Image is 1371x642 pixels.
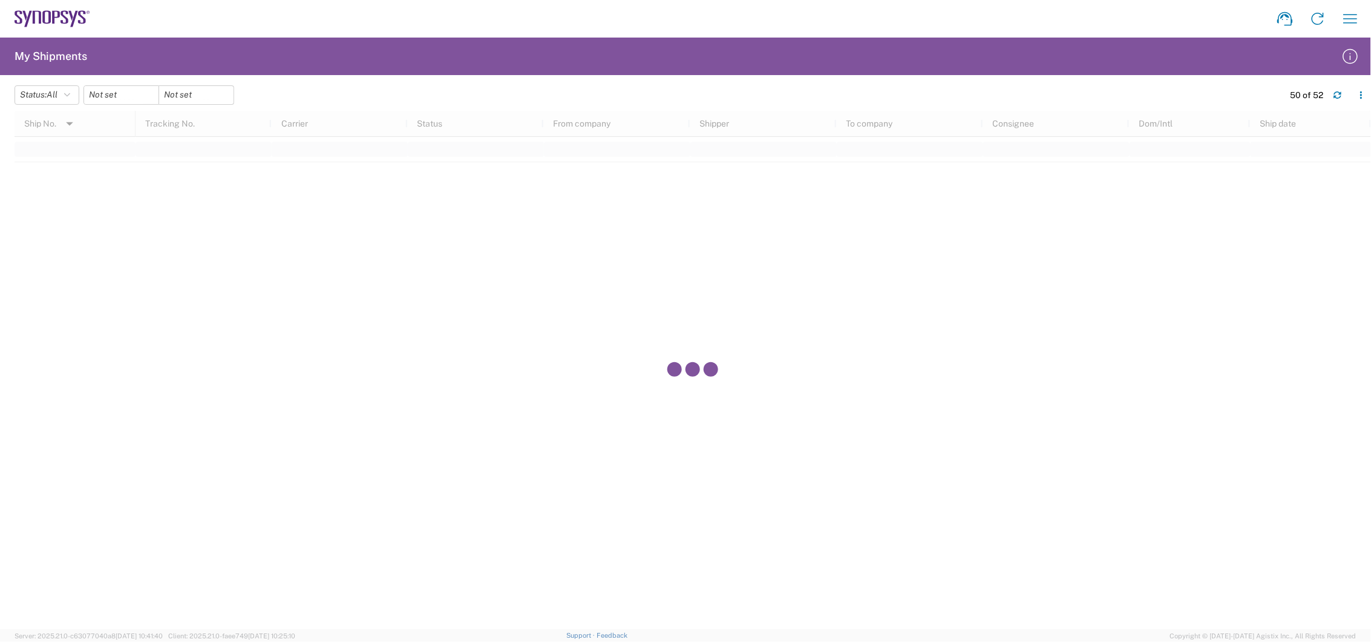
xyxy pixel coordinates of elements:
button: Status:All [15,85,79,105]
a: Support [566,632,597,639]
span: [DATE] 10:41:40 [116,632,163,640]
span: [DATE] 10:25:10 [248,632,295,640]
span: Copyright © [DATE]-[DATE] Agistix Inc., All Rights Reserved [1170,630,1356,641]
span: Server: 2025.21.0-c63077040a8 [15,632,163,640]
h2: My Shipments [15,49,87,64]
input: Not set [159,86,234,104]
span: Client: 2025.21.0-faee749 [168,632,295,640]
a: Feedback [597,632,627,639]
div: 50 of 52 [1291,90,1324,101]
input: Not set [84,86,159,104]
span: All [47,90,57,99]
